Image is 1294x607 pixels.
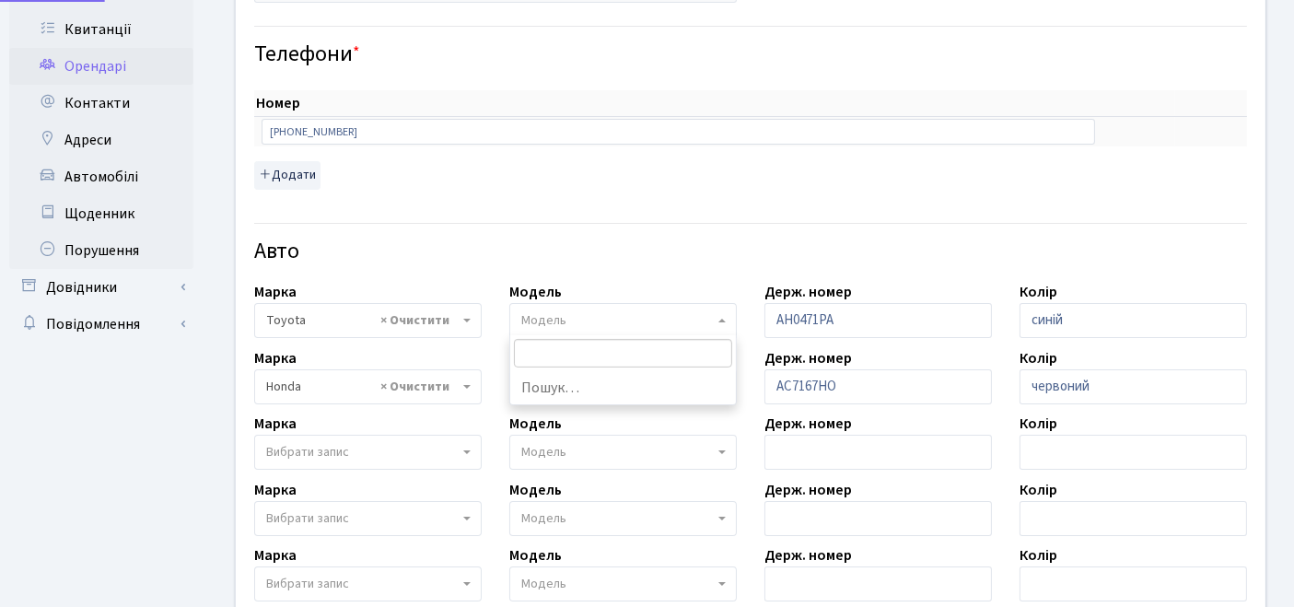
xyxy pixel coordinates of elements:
a: Довідники [9,269,193,306]
label: Модель [509,413,562,435]
label: Марка [254,281,297,303]
label: Модель [509,544,562,566]
span: Вибрати запис [266,509,349,528]
label: Колір [1020,544,1057,566]
a: Квитанції [9,11,193,48]
span: Вибрати запис [266,575,349,593]
h4: Телефони [254,41,1247,68]
span: Toyota [266,311,459,330]
label: Модель [509,281,562,303]
label: Держ. номер [764,413,852,435]
a: Адреси [9,122,193,158]
span: Модель [521,311,566,330]
label: Марка [254,479,297,501]
span: Вибрати запис [266,443,349,461]
label: Держ. номер [764,347,852,369]
span: Toyota [254,303,482,338]
span: Honda [266,378,459,396]
a: Орендарі [9,48,193,85]
label: Держ. номер [764,479,852,501]
span: Видалити всі елементи [380,311,449,330]
h4: Авто [254,239,1247,265]
label: Держ. номер [764,544,852,566]
a: Повідомлення [9,306,193,343]
span: Honda [254,369,482,404]
a: Автомобілі [9,158,193,195]
label: Марка [254,544,297,566]
span: Модель [521,443,566,461]
a: Порушення [9,232,193,269]
label: Модель [509,479,562,501]
a: Контакти [9,85,193,122]
label: Колір [1020,281,1057,303]
th: Номер [254,90,1102,117]
li: Пошук… [510,371,736,404]
a: Щоденник [9,195,193,232]
label: Колір [1020,413,1057,435]
span: Видалити всі елементи [380,378,449,396]
label: Держ. номер [764,281,852,303]
span: Модель [521,575,566,593]
label: Марка [254,413,297,435]
span: Модель [521,509,566,528]
button: Додати [254,161,321,190]
label: Колір [1020,479,1057,501]
label: Марка [254,347,297,369]
label: Колір [1020,347,1057,369]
